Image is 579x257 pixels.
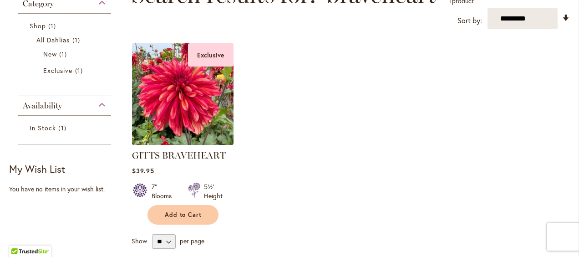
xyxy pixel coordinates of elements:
strong: My Wish List [9,162,65,175]
div: You have no items in your wish list. [9,185,126,194]
label: Sort by: [457,12,482,29]
span: Exclusive [43,66,72,75]
a: Exclusive [43,66,88,75]
button: Add to Cart [147,205,218,225]
img: GITTS BRAVEHEART [129,41,236,148]
div: 7" Blooms [152,182,177,200]
span: per page [180,236,204,245]
a: In Stock 1 [30,123,102,133]
span: Show [132,236,147,245]
span: 1 [58,123,68,133]
div: Exclusive [188,43,234,67]
span: 1 [48,21,58,31]
div: 5½' Height [204,182,223,200]
span: 1 [75,66,85,75]
span: $39.95 [132,166,154,175]
span: In Stock [30,123,56,132]
span: 1 [59,49,69,59]
a: All Dahlias [36,35,95,45]
span: All Dahlias [36,36,70,44]
span: Availability [23,101,62,111]
a: Shop [30,21,102,31]
span: New [43,50,57,58]
a: New [43,49,88,59]
span: 1 [72,35,82,45]
a: GITTS BRAVEHEART Exclusive [132,138,234,147]
iframe: Launch Accessibility Center [7,225,32,250]
a: GITTS BRAVEHEART [132,150,226,161]
span: Shop [30,21,46,30]
span: Add to Cart [165,211,202,219]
